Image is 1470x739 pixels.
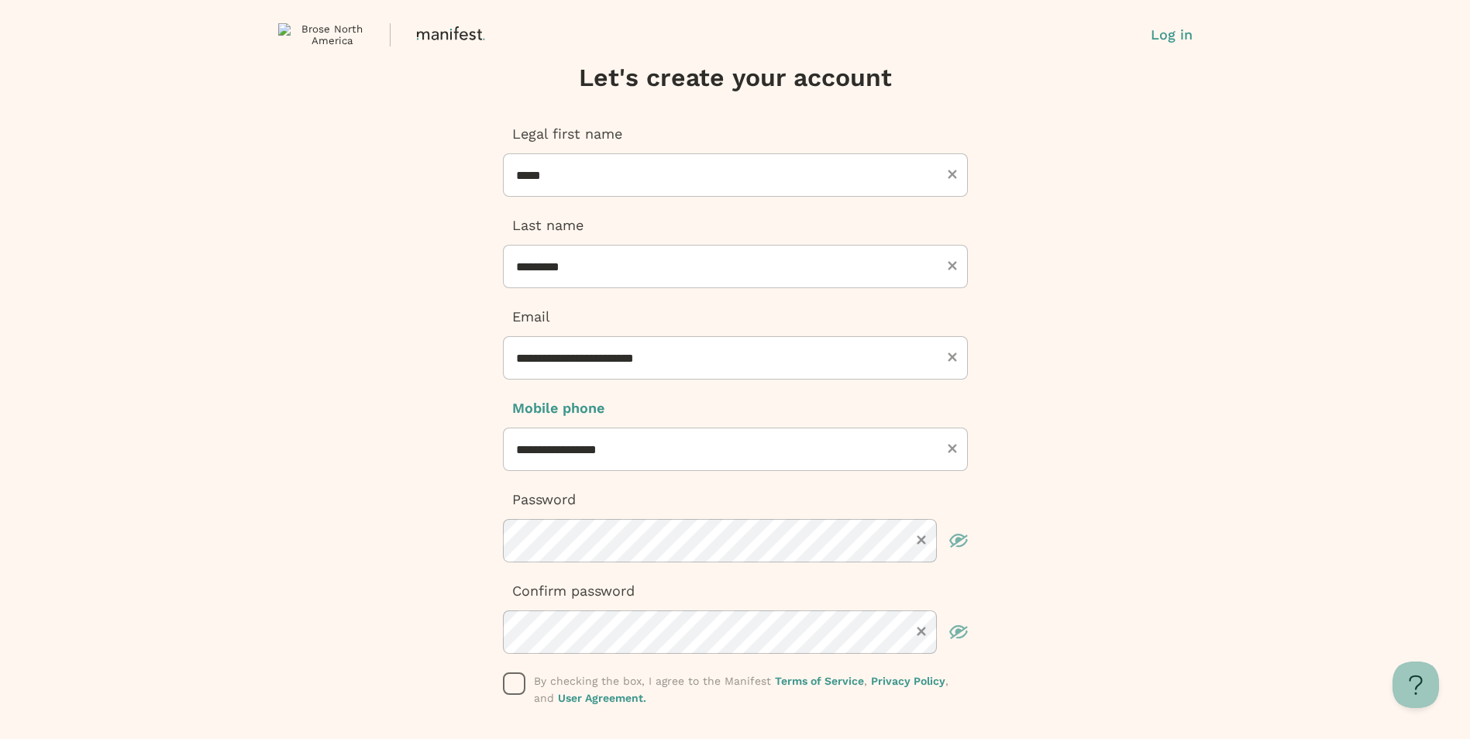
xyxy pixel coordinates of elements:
p: Email [503,307,968,327]
span: By checking the box, I agree to the Manifest , , and [534,675,948,704]
p: Legal first name [503,124,968,144]
p: Last name [503,215,968,235]
a: Privacy Policy [871,675,945,687]
a: Terms of Service [775,675,864,687]
p: Mobile phone [503,398,968,418]
a: User Agreement. [558,692,646,704]
button: Log in [1151,25,1193,45]
p: Password [503,490,968,510]
p: Confirm password [503,581,968,601]
h3: Let's create your account [503,62,968,93]
iframe: Toggle Customer Support [1393,662,1439,708]
img: Brose North America [278,23,374,46]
